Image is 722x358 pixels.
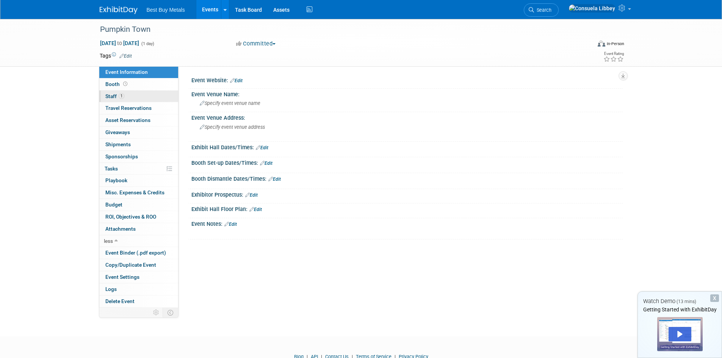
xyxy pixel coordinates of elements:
[99,139,178,150] a: Shipments
[105,117,150,123] span: Asset Reservations
[191,75,623,84] div: Event Website:
[230,78,243,83] a: Edit
[141,41,154,46] span: (1 day)
[191,189,623,199] div: Exhibitor Prospectus:
[233,40,279,48] button: Committed
[105,250,166,256] span: Event Binder (.pdf export)
[99,114,178,126] a: Asset Reservations
[598,41,605,47] img: Format-Inperson.png
[638,297,722,305] div: Watch Demo
[191,142,623,152] div: Exhibit Hall Dates/Times:
[105,177,127,183] span: Playbook
[105,69,148,75] span: Event Information
[669,327,691,341] div: Play
[603,52,624,56] div: Event Rating
[150,308,163,317] td: Personalize Event Tab Strip
[99,247,178,259] a: Event Binder (.pdf export)
[99,199,178,211] a: Budget
[99,102,178,114] a: Travel Reservations
[105,81,129,87] span: Booth
[119,53,132,59] a: Edit
[116,40,123,46] span: to
[99,151,178,163] a: Sponsorships
[100,6,138,14] img: ExhibitDay
[105,166,118,172] span: Tasks
[105,129,130,135] span: Giveaways
[268,177,281,182] a: Edit
[638,306,722,313] div: Getting Started with ExhibitDay
[191,112,623,122] div: Event Venue Address:
[200,124,265,130] span: Specify event venue address
[99,271,178,283] a: Event Settings
[99,127,178,138] a: Giveaways
[191,157,623,167] div: Booth Set-up Dates/Times:
[105,298,135,304] span: Delete Event
[191,218,623,228] div: Event Notes:
[256,145,268,150] a: Edit
[105,93,124,99] span: Staff
[105,226,136,232] span: Attachments
[200,100,260,106] span: Specify event venue name
[524,3,559,17] a: Search
[677,299,696,304] span: (13 mins)
[569,4,616,13] img: Consuela Libbey
[105,214,156,220] span: ROI, Objectives & ROO
[99,187,178,199] a: Misc. Expenses & Credits
[105,189,164,195] span: Misc. Expenses & Credits
[97,23,580,36] div: Pumpkin Town
[99,91,178,102] a: Staff1
[224,222,237,227] a: Edit
[99,163,178,175] a: Tasks
[105,141,131,147] span: Shipments
[99,211,178,223] a: ROI, Objectives & ROO
[100,40,139,47] span: [DATE] [DATE]
[99,78,178,90] a: Booth
[119,93,124,99] span: 1
[191,203,623,213] div: Exhibit Hall Floor Plan:
[105,262,156,268] span: Copy/Duplicate Event
[534,7,551,13] span: Search
[105,105,152,111] span: Travel Reservations
[100,52,132,59] td: Tags
[245,192,258,198] a: Edit
[99,283,178,295] a: Logs
[260,161,273,166] a: Edit
[191,173,623,183] div: Booth Dismantle Dates/Times:
[104,238,113,244] span: less
[99,295,178,307] a: Delete Event
[105,153,138,159] span: Sponsorships
[147,7,185,13] span: Best Buy Metals
[105,286,117,292] span: Logs
[191,89,623,98] div: Event Venue Name:
[99,259,178,271] a: Copy/Duplicate Event
[606,41,624,47] div: In-Person
[99,175,178,186] a: Playbook
[163,308,178,317] td: Toggle Event Tabs
[99,66,178,78] a: Event Information
[105,274,139,280] span: Event Settings
[710,294,719,302] div: Dismiss
[99,235,178,247] a: less
[547,39,625,51] div: Event Format
[122,81,129,87] span: Booth not reserved yet
[249,207,262,212] a: Edit
[105,202,122,208] span: Budget
[99,223,178,235] a: Attachments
